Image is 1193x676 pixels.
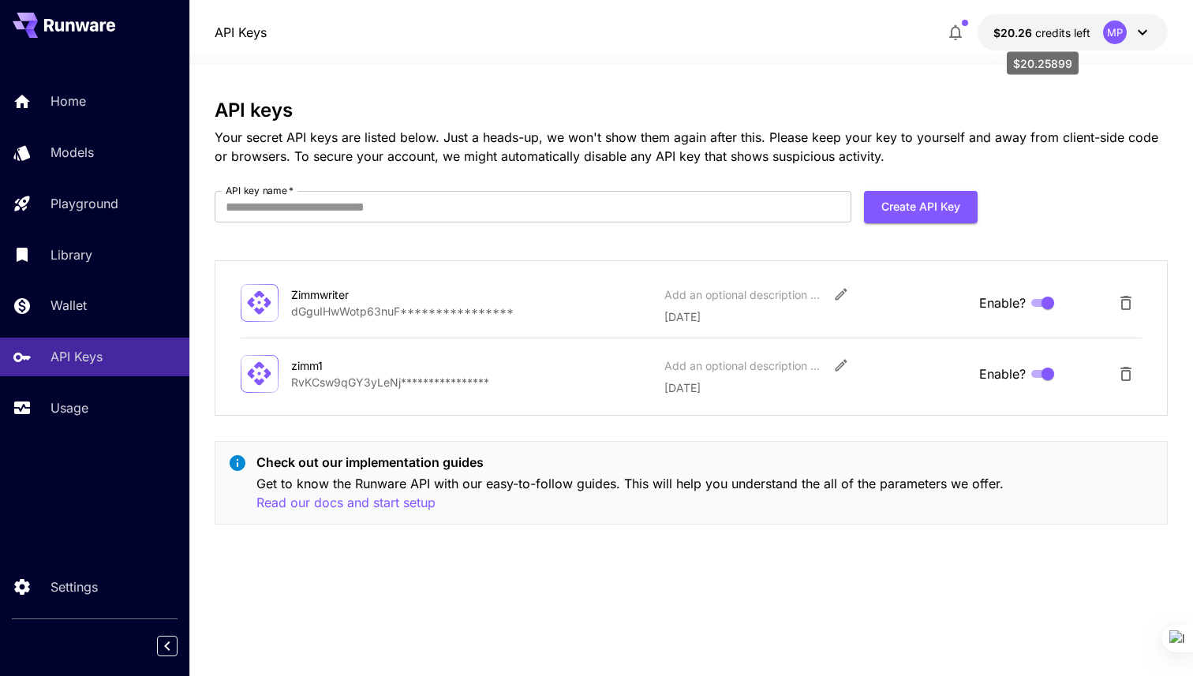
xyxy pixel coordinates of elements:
img: website_grey.svg [25,41,38,54]
p: Playground [50,194,118,213]
div: Add an optional description or comment [664,357,822,374]
a: API Keys [215,23,267,42]
p: Home [50,92,86,110]
p: Wallet [50,296,87,315]
button: Edit [827,351,855,379]
span: Enable? [979,293,1026,312]
div: Add an optional description or comment [664,286,822,303]
label: API key name [226,184,294,197]
div: $20.25899 [993,24,1090,41]
p: Usage [50,398,88,417]
button: Delete API Key [1110,358,1142,390]
span: credits left [1035,26,1090,39]
div: Domain: [URL] [41,41,112,54]
div: v 4.0.25 [44,25,77,38]
p: [DATE] [664,308,967,325]
div: Collapse sidebar [169,632,189,660]
div: Zimmwriter [291,286,449,303]
p: Check out our implementation guides [256,453,1154,472]
button: Read our docs and start setup [256,493,436,513]
div: zimm1 [291,357,449,374]
p: API Keys [50,347,103,366]
h3: API keys [215,99,1168,121]
div: MP [1103,21,1127,44]
img: tab_domain_overview_orange.svg [43,92,55,104]
button: Edit [827,280,855,308]
p: Library [50,245,92,264]
span: Enable? [979,364,1026,383]
p: Models [50,143,94,162]
div: Domain Overview [60,93,141,103]
p: Your secret API keys are listed below. Just a heads-up, we won't show them again after this. Plea... [215,128,1168,166]
img: logo_orange.svg [25,25,38,38]
button: $20.25899MP [978,14,1168,50]
p: [DATE] [664,379,967,396]
nav: breadcrumb [215,23,267,42]
p: Get to know the Runware API with our easy-to-follow guides. This will help you understand the all... [256,474,1154,513]
button: Collapse sidebar [157,636,178,656]
button: Create API Key [864,191,978,223]
p: Settings [50,577,98,596]
button: Delete API Key [1110,287,1142,319]
div: Keywords by Traffic [174,93,266,103]
img: tab_keywords_by_traffic_grey.svg [157,92,170,104]
div: $20.25899 [1007,52,1079,75]
span: $20.26 [993,26,1035,39]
